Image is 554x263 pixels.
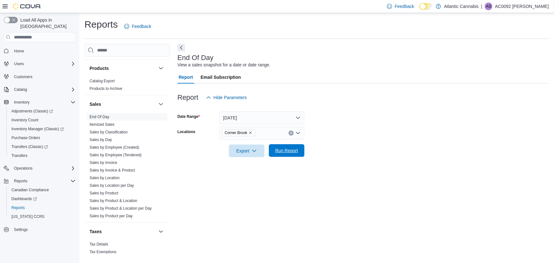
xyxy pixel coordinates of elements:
[9,134,76,142] span: Purchase Orders
[9,107,76,115] span: Adjustments (Classic)
[9,152,30,159] a: Transfers
[11,47,76,55] span: Home
[157,100,165,108] button: Sales
[90,206,152,211] a: Sales by Product & Location per Day
[11,109,53,114] span: Adjustments (Classic)
[177,62,270,68] div: View a sales snapshot for a date or date range.
[14,179,27,184] span: Reports
[84,77,170,95] div: Products
[11,144,48,149] span: Transfers (Classic)
[1,59,78,68] button: Users
[11,165,35,172] button: Operations
[90,242,108,246] a: Tax Details
[90,168,135,172] a: Sales by Invoice & Product
[11,118,38,123] span: Inventory Count
[219,111,304,124] button: [DATE]
[90,152,142,158] span: Sales by Employee (Tendered)
[9,195,76,203] span: Dashboards
[11,153,27,158] span: Transfers
[481,3,483,10] p: |
[4,44,76,251] nav: Complex example
[11,86,76,93] span: Catalog
[90,250,117,254] a: Tax Exemptions
[9,143,76,151] span: Transfers (Classic)
[90,242,108,247] span: Tax Details
[90,138,112,142] a: Sales by Day
[84,18,118,31] h1: Reports
[11,177,76,185] span: Reports
[157,64,165,72] button: Products
[90,101,101,107] h3: Sales
[201,71,241,84] span: Email Subscription
[90,137,112,142] span: Sales by Day
[444,3,479,10] p: Atlantic Cannabis
[90,183,134,188] a: Sales by Location per Day
[9,195,39,203] a: Dashboards
[11,86,30,93] button: Catalog
[90,228,156,235] button: Taxes
[233,145,261,157] span: Export
[90,78,115,84] span: Catalog Export
[11,60,76,68] span: Users
[177,44,185,51] button: Next
[495,3,549,10] p: AC0092 [PERSON_NAME]
[225,130,247,136] span: Corner Brook
[90,130,128,135] span: Sales by Classification
[90,122,115,127] a: Itemized Sales
[9,134,43,142] a: Purchase Orders
[157,228,165,235] button: Taxes
[84,240,170,258] div: Taxes
[90,249,117,254] span: Tax Exemptions
[90,191,118,195] a: Sales by Product
[6,125,78,133] a: Inventory Manager (Classic)
[11,196,37,201] span: Dashboards
[90,199,137,203] a: Sales by Product & Location
[90,114,109,119] span: End Of Day
[11,187,49,192] span: Canadian Compliance
[11,165,76,172] span: Operations
[9,107,56,115] a: Adjustments (Classic)
[419,3,433,10] input: Dark Mode
[90,145,139,150] a: Sales by Employee (Created)
[11,98,32,106] button: Inventory
[14,227,28,232] span: Settings
[11,205,25,210] span: Reports
[90,86,122,91] a: Products to Archive
[90,175,120,180] span: Sales by Location
[90,79,115,83] a: Catalog Export
[11,126,64,131] span: Inventory Manager (Classic)
[6,203,78,212] button: Reports
[179,71,193,84] span: Report
[1,225,78,234] button: Settings
[13,3,41,10] img: Cova
[1,164,78,173] button: Operations
[9,116,76,124] span: Inventory Count
[84,113,170,222] div: Sales
[122,20,154,33] a: Feedback
[11,226,76,233] span: Settings
[11,73,76,81] span: Customers
[9,186,76,194] span: Canadian Compliance
[11,135,40,140] span: Purchase Orders
[11,214,44,219] span: [US_STATE] CCRS
[6,151,78,160] button: Transfers
[214,94,247,101] span: Hide Parameters
[9,204,76,212] span: Reports
[485,3,492,10] div: AC0092 Strickland Rylan
[90,228,102,235] h3: Taxes
[9,116,41,124] a: Inventory Count
[90,130,128,134] a: Sales by Classification
[90,176,120,180] a: Sales by Location
[14,49,24,54] span: Home
[6,212,78,221] button: [US_STATE] CCRS
[11,47,27,55] a: Home
[9,125,76,133] span: Inventory Manager (Classic)
[6,133,78,142] button: Purchase Orders
[11,226,30,233] a: Settings
[11,60,26,68] button: Users
[90,160,117,165] a: Sales by Invoice
[14,166,33,171] span: Operations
